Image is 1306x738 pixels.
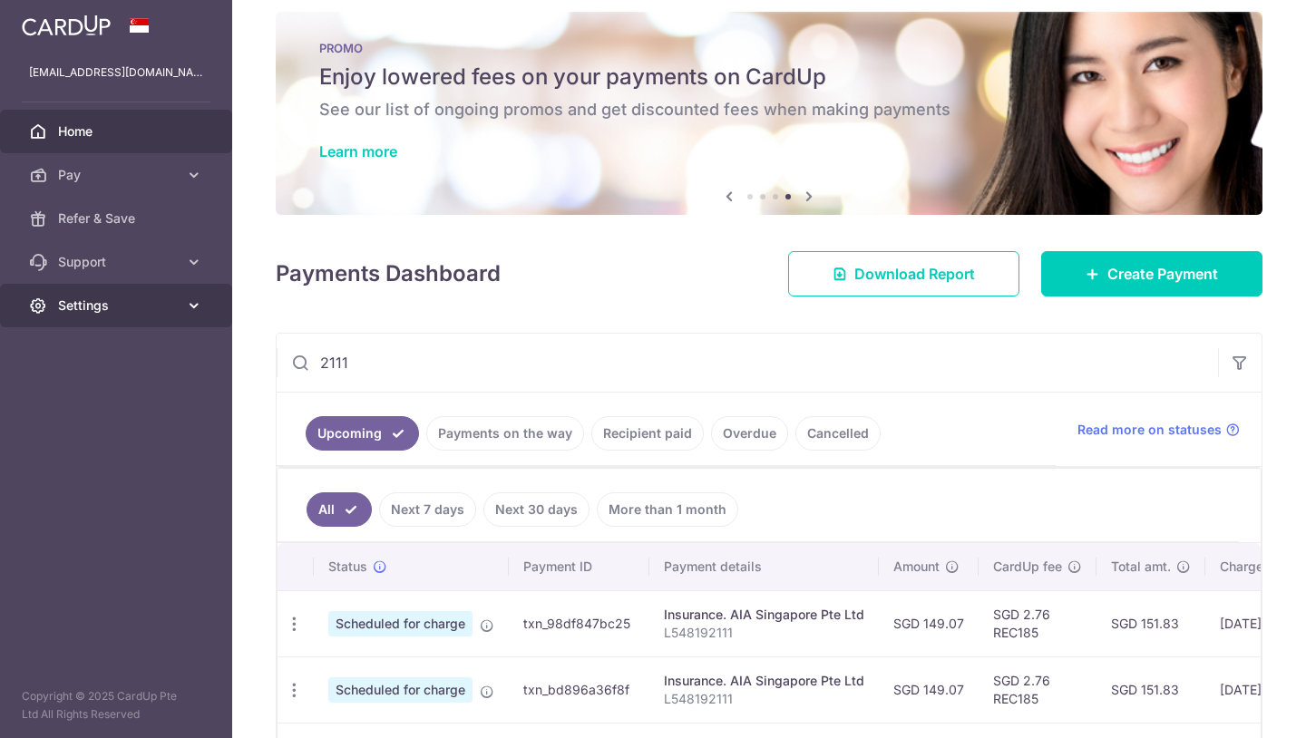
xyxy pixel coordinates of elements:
td: SGD 151.83 [1096,590,1205,656]
span: Settings [58,296,178,315]
a: Next 30 days [483,492,590,527]
span: Total amt. [1111,558,1171,576]
span: Amount [893,558,940,576]
td: SGD 2.76 REC185 [979,590,1096,656]
span: Home [58,122,178,141]
p: PROMO [319,41,1219,55]
div: Insurance. AIA Singapore Pte Ltd [664,606,864,624]
a: Cancelled [795,416,881,451]
span: Status [328,558,367,576]
a: Recipient paid [591,416,704,451]
a: Learn more [319,142,397,160]
div: Insurance. AIA Singapore Pte Ltd [664,672,864,690]
p: L548192111 [664,690,864,708]
span: Pay [58,166,178,184]
th: Payment details [649,543,879,590]
td: SGD 149.07 [879,590,979,656]
a: Upcoming [306,416,419,451]
td: SGD 151.83 [1096,656,1205,723]
a: Overdue [711,416,788,451]
a: More than 1 month [597,492,738,527]
img: CardUp [22,15,111,36]
td: txn_bd896a36f8f [509,656,649,723]
span: Create Payment [1107,263,1218,285]
a: Read more on statuses [1077,421,1240,439]
h4: Payments Dashboard [276,257,501,290]
a: Create Payment [1041,251,1262,296]
a: All [307,492,372,527]
p: L548192111 [664,624,864,642]
span: Refer & Save [58,209,178,228]
a: Next 7 days [379,492,476,527]
a: Payments on the way [426,416,584,451]
span: CardUp fee [993,558,1062,576]
span: Support [58,253,178,271]
span: Download Report [854,263,975,285]
img: Latest Promos banner [276,12,1262,215]
td: txn_98df847bc25 [509,590,649,656]
a: Download Report [788,251,1019,296]
span: Charge date [1220,558,1294,576]
span: Scheduled for charge [328,677,473,703]
th: Payment ID [509,543,649,590]
td: SGD 149.07 [879,656,979,723]
p: [EMAIL_ADDRESS][DOMAIN_NAME] [29,63,203,82]
h6: See our list of ongoing promos and get discounted fees when making payments [319,99,1219,121]
span: Scheduled for charge [328,611,473,636]
input: Search by recipient name, payment id or reference [277,334,1218,392]
h5: Enjoy lowered fees on your payments on CardUp [319,63,1219,92]
span: Read more on statuses [1077,421,1222,439]
td: SGD 2.76 REC185 [979,656,1096,723]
